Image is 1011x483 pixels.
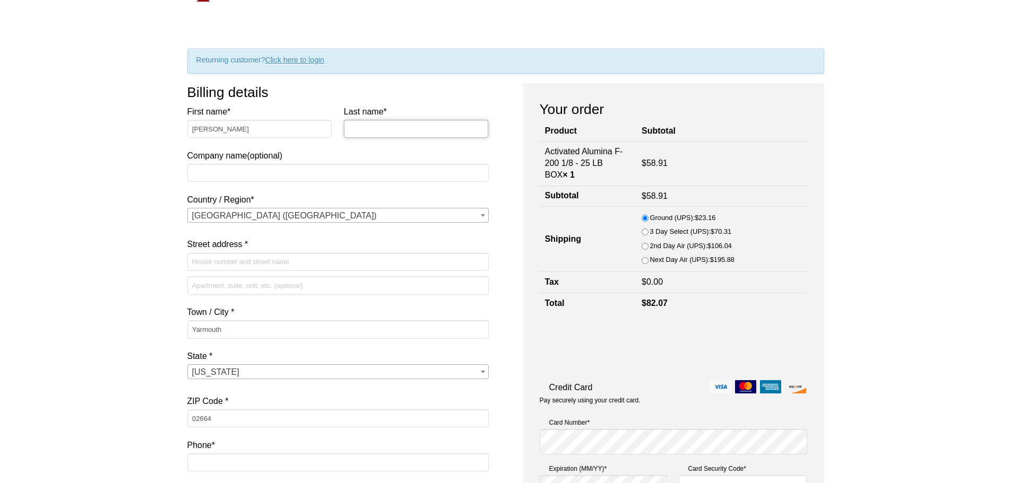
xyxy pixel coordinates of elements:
[642,277,646,286] span: $
[540,396,807,405] p: Pay securely using your credit card.
[187,237,489,251] label: Street address
[187,83,489,101] h3: Billing details
[710,380,731,393] img: visa
[642,191,646,200] span: $
[642,298,668,308] bdi: 82.07
[265,56,324,64] a: Click here to login
[187,276,489,294] input: Apartment, suite, unit, etc. (optional)
[540,100,807,118] h3: Your order
[650,254,735,266] label: Next Day Air (UPS):
[540,207,637,272] th: Shipping
[540,272,637,293] th: Tax
[187,208,489,223] span: Country / Region
[642,159,646,168] span: $
[187,48,824,74] div: Returning customer?
[187,104,489,163] label: Company name
[650,240,732,252] label: 2nd Day Air (UPS):
[187,349,489,363] label: State
[563,170,575,179] strong: × 1
[540,417,807,428] label: Card Number
[540,121,637,141] th: Product
[710,256,714,264] span: $
[187,364,489,379] span: State
[540,324,701,366] iframe: reCAPTCHA
[540,380,807,394] label: Credit Card
[188,365,488,380] span: Massachusetts
[711,227,714,235] span: $
[735,380,756,393] img: mastercard
[642,298,646,308] span: $
[187,192,489,207] label: Country / Region
[760,380,781,393] img: amex
[785,380,806,393] img: discover
[642,191,668,200] bdi: 58.91
[636,121,807,141] th: Subtotal
[540,293,637,313] th: Total
[187,253,489,271] input: House number and street name
[679,463,807,474] label: Card Security Code
[710,256,735,264] bdi: 195.88
[540,186,637,206] th: Subtotal
[187,305,489,319] label: Town / City
[187,438,489,452] label: Phone
[344,104,489,119] label: Last name
[540,463,668,474] label: Expiration (MM/YY)
[642,159,668,168] bdi: 58.91
[695,214,698,222] span: $
[707,242,711,250] span: $
[695,214,715,222] bdi: 23.16
[247,151,282,160] span: (optional)
[187,104,332,119] label: First name
[707,242,732,250] bdi: 106.04
[642,277,663,286] bdi: 0.00
[711,227,731,235] bdi: 70.31
[187,394,489,408] label: ZIP Code
[650,212,716,224] label: Ground (UPS):
[540,141,637,186] td: Activated Alumina F-200 1/8 - 25 LB BOX
[188,208,488,223] span: United States (US)
[650,226,732,238] label: 3 Day Select (UPS):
